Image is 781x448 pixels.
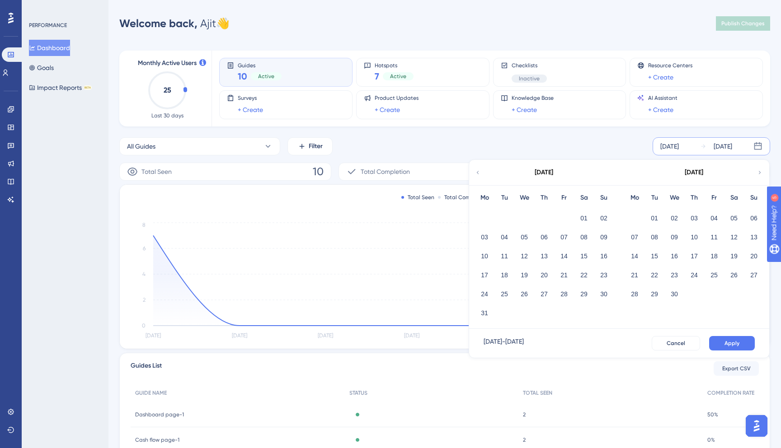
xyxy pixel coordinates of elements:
[146,332,161,339] tspan: [DATE]
[142,322,146,329] tspan: 0
[535,167,553,178] div: [DATE]
[143,297,146,303] tspan: 2
[726,229,742,245] button: 12
[135,436,179,443] span: Cash flow page-1
[746,229,762,245] button: 13
[375,70,379,83] span: 7
[63,5,66,12] div: 5
[714,141,732,152] div: [DATE]
[726,248,742,264] button: 19
[706,229,722,245] button: 11
[127,141,155,152] span: All Guides
[596,286,612,302] button: 30
[648,104,673,115] a: + Create
[576,229,592,245] button: 08
[576,286,592,302] button: 29
[497,248,512,264] button: 11
[724,192,744,203] div: Sa
[627,286,642,302] button: 28
[375,62,414,68] span: Hotspots
[647,210,662,226] button: 01
[318,332,333,339] tspan: [DATE]
[707,389,754,397] span: COMPLETION RATE
[596,229,612,245] button: 09
[119,137,280,155] button: All Guides
[119,17,198,30] span: Welcome back,
[517,248,532,264] button: 12
[596,267,612,283] button: 23
[556,286,572,302] button: 28
[576,267,592,283] button: 22
[687,248,702,264] button: 17
[746,210,762,226] button: 06
[684,192,704,203] div: Th
[238,62,282,68] span: Guides
[714,361,759,376] button: Export CSV
[494,192,514,203] div: Tu
[523,389,552,397] span: TOTAL SEEN
[404,332,419,339] tspan: [DATE]
[627,248,642,264] button: 14
[574,192,594,203] div: Sa
[594,192,614,203] div: Su
[554,192,574,203] div: Fr
[477,267,492,283] button: 17
[517,267,532,283] button: 19
[667,267,682,283] button: 23
[746,267,762,283] button: 27
[536,267,552,283] button: 20
[627,229,642,245] button: 07
[716,16,770,31] button: Publish Changes
[142,222,146,228] tspan: 8
[721,20,765,27] span: Publish Changes
[647,229,662,245] button: 08
[238,94,263,102] span: Surveys
[556,267,572,283] button: 21
[517,229,532,245] button: 05
[667,210,682,226] button: 02
[519,75,540,82] span: Inactive
[517,286,532,302] button: 26
[687,210,702,226] button: 03
[29,40,70,56] button: Dashboard
[375,104,400,115] a: + Create
[648,94,677,102] span: AI Assistant
[477,248,492,264] button: 10
[596,210,612,226] button: 02
[313,164,324,179] span: 10
[706,267,722,283] button: 25
[512,62,547,69] span: Checklists
[512,104,537,115] a: + Create
[726,210,742,226] button: 05
[29,79,92,96] button: Impact ReportsBETA
[667,248,682,264] button: 16
[667,340,685,347] span: Cancel
[556,248,572,264] button: 14
[706,210,722,226] button: 04
[746,248,762,264] button: 20
[667,229,682,245] button: 09
[497,267,512,283] button: 18
[536,248,552,264] button: 13
[238,104,263,115] a: + Create
[556,229,572,245] button: 07
[652,336,700,350] button: Cancel
[664,192,684,203] div: We
[151,112,183,119] span: Last 30 days
[375,94,419,102] span: Product Updates
[743,412,770,439] iframe: UserGuiding AI Assistant Launcher
[477,229,492,245] button: 03
[497,286,512,302] button: 25
[143,245,146,252] tspan: 6
[709,336,755,350] button: Apply
[512,94,554,102] span: Knowledge Base
[164,86,171,94] text: 25
[687,229,702,245] button: 10
[475,192,494,203] div: Mo
[536,286,552,302] button: 27
[625,192,645,203] div: Mo
[258,73,274,80] span: Active
[135,411,184,418] span: Dashboard page-1
[744,192,764,203] div: Su
[477,286,492,302] button: 24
